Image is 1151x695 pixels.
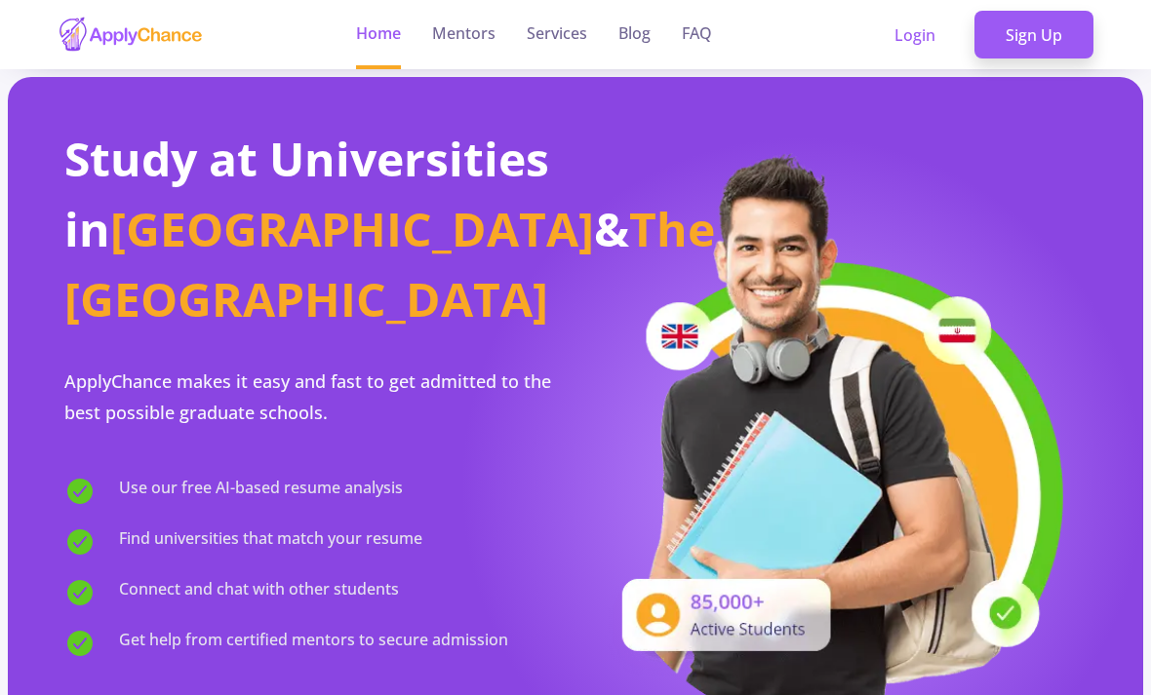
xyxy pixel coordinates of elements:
span: Find universities that match your resume [119,526,422,558]
span: & [594,197,629,260]
span: Get help from certified mentors to secure admission [119,628,508,659]
a: Login [863,11,967,59]
span: ApplyChance makes it easy and fast to get admitted to the best possible graduate schools. [64,369,551,424]
span: Use our free AI-based resume analysis [119,476,403,507]
a: Sign Up [974,11,1093,59]
span: Study at Universities in [64,127,549,260]
span: Connect and chat with other students [119,577,399,608]
span: [GEOGRAPHIC_DATA] [110,197,594,260]
img: applychance logo [58,16,204,54]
